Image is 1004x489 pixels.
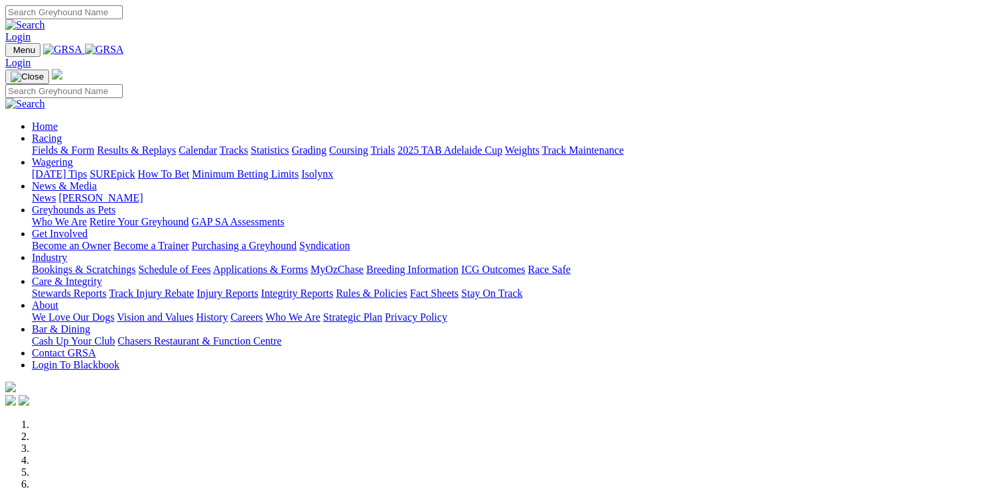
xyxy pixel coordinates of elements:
[230,311,263,323] a: Careers
[117,335,281,347] a: Chasers Restaurant & Function Centre
[261,288,333,299] a: Integrity Reports
[196,311,228,323] a: History
[32,276,102,287] a: Care & Integrity
[32,240,999,252] div: Get Involved
[13,45,35,55] span: Menu
[138,264,210,275] a: Schedule of Fees
[397,144,502,156] a: 2025 TAB Adelaide Cup
[32,144,999,156] div: Racing
[138,168,190,180] a: How To Bet
[32,311,999,323] div: About
[32,228,88,239] a: Get Involved
[370,144,395,156] a: Trials
[32,133,62,144] a: Racing
[32,359,119,370] a: Login To Blackbook
[220,144,248,156] a: Tracks
[5,70,49,84] button: Toggle navigation
[5,84,123,98] input: Search
[32,288,106,299] a: Stewards Reports
[299,240,350,251] a: Syndication
[19,395,29,406] img: twitter.svg
[32,335,999,347] div: Bar & Dining
[385,311,447,323] a: Privacy Policy
[32,311,114,323] a: We Love Our Dogs
[213,264,308,275] a: Applications & Forms
[5,98,45,110] img: Search
[32,144,94,156] a: Fields & Form
[5,395,16,406] img: facebook.svg
[192,240,297,251] a: Purchasing a Greyhound
[85,44,124,56] img: GRSA
[32,264,999,276] div: Industry
[292,144,326,156] a: Grading
[301,168,333,180] a: Isolynx
[32,192,56,203] a: News
[5,31,31,42] a: Login
[32,252,67,263] a: Industry
[329,144,368,156] a: Coursing
[52,69,62,80] img: logo-grsa-white.png
[97,144,176,156] a: Results & Replays
[32,264,135,275] a: Bookings & Scratchings
[5,382,16,392] img: logo-grsa-white.png
[32,168,999,180] div: Wagering
[32,216,87,227] a: Who We Are
[251,144,289,156] a: Statistics
[5,57,31,68] a: Login
[32,347,96,358] a: Contact GRSA
[410,288,459,299] a: Fact Sheets
[366,264,459,275] a: Breeding Information
[43,44,82,56] img: GRSA
[528,264,570,275] a: Race Safe
[179,144,217,156] a: Calendar
[90,168,135,180] a: SUREpick
[32,335,115,347] a: Cash Up Your Club
[192,216,285,227] a: GAP SA Assessments
[461,264,525,275] a: ICG Outcomes
[32,204,115,215] a: Greyhounds as Pets
[505,144,539,156] a: Weights
[32,288,999,299] div: Care & Integrity
[461,288,522,299] a: Stay On Track
[90,216,189,227] a: Retire Your Greyhound
[336,288,407,299] a: Rules & Policies
[196,288,258,299] a: Injury Reports
[32,323,90,335] a: Bar & Dining
[265,311,321,323] a: Who We Are
[58,192,143,203] a: [PERSON_NAME]
[32,156,73,168] a: Wagering
[32,216,999,228] div: Greyhounds as Pets
[11,72,44,82] img: Close
[32,240,111,251] a: Become an Owner
[113,240,189,251] a: Become a Trainer
[311,264,364,275] a: MyOzChase
[32,299,58,311] a: About
[117,311,193,323] a: Vision and Values
[5,19,45,31] img: Search
[5,43,40,57] button: Toggle navigation
[109,288,194,299] a: Track Injury Rebate
[32,192,999,204] div: News & Media
[192,168,299,180] a: Minimum Betting Limits
[32,121,58,132] a: Home
[542,144,624,156] a: Track Maintenance
[5,5,123,19] input: Search
[32,168,87,180] a: [DATE] Tips
[32,180,97,191] a: News & Media
[323,311,382,323] a: Strategic Plan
